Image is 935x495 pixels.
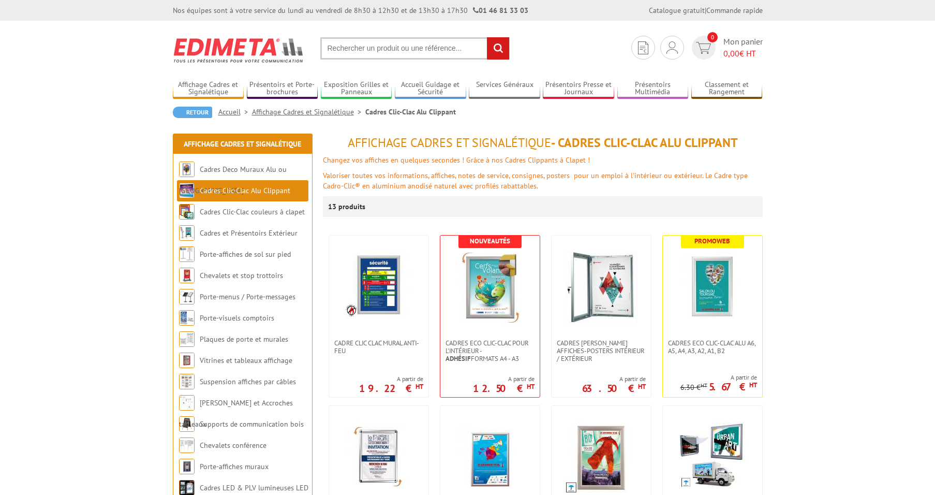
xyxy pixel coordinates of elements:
p: 12.50 € [473,385,535,391]
font: Valoriser toutes vos informations, affiches, notes de service, consignes, posters pour un emploi ... [323,171,748,191]
a: Cadres Clic-Clac couleurs à clapet [200,207,305,216]
img: Chevalets conférence [179,438,195,453]
a: Porte-affiches muraux [200,462,269,471]
img: Plaques de porte et murales [179,331,195,347]
p: 13 produits [328,196,367,217]
a: Cadres Deco Muraux Alu ou [GEOGRAPHIC_DATA] [179,165,287,195]
span: A partir de [473,375,535,383]
img: Cadres Deco Muraux Alu ou Bois [179,162,195,177]
a: Cadres Eco Clic-Clac pour l'intérieur -Adhésifformats A4 - A3 [440,339,540,362]
img: Cadres Cadro-Clic® Alu coins chromés tous formats affiches [343,421,415,494]
h1: - Cadres Clic-Clac Alu Clippant [323,136,763,150]
img: Porte-affiches muraux [179,459,195,474]
a: Exposition Grilles et Panneaux [321,80,392,97]
span: A partir de [680,373,757,382]
input: rechercher [487,37,509,60]
span: Cadres [PERSON_NAME] affiches-posters intérieur / extérieur [557,339,646,362]
a: Porte-menus / Porte-messages [200,292,295,301]
span: Cadres Eco Clic-Clac alu A6, A5, A4, A3, A2, A1, B2 [668,339,757,355]
img: Cadres Etanches Clic-Clac muraux affiches tous formats [565,421,637,494]
p: 6.30 € [680,384,707,391]
a: Chevalets et stop trottoirs [200,271,283,280]
span: 0 [707,32,718,42]
span: € HT [723,48,763,60]
a: Cadres et Présentoirs Extérieur [200,228,298,238]
img: Vitrines et tableaux affichage [179,353,195,368]
img: Cadres Eco Clic-Clac pour l'intérieur - <strong>Adhésif</strong> formats A4 - A3 [454,251,526,324]
a: Cadre CLIC CLAC Mural ANTI-FEU [329,339,428,355]
img: Cadre CLIC CLAC Mural ANTI-FEU [345,251,412,318]
img: Cadres vitrines affiches-posters intérieur / extérieur [565,251,637,324]
a: Présentoirs et Porte-brochures [247,80,318,97]
span: Cadre CLIC CLAC Mural ANTI-FEU [334,339,423,355]
div: | [649,5,763,16]
strong: 01 46 81 33 03 [473,6,528,15]
a: Cadres Clic-Clac Alu Clippant [200,186,290,195]
span: Affichage Cadres et Signalétique [348,135,551,151]
a: Services Généraux [469,80,540,97]
sup: HT [701,382,707,389]
span: A partir de [359,375,423,383]
img: Cadres Clic-Clac couleurs à clapet [179,204,195,220]
strong: Adhésif [446,354,471,363]
a: Présentoirs Presse et Journaux [543,80,614,97]
img: Edimeta [173,31,305,69]
img: Cadre Clic-Clac Alu affiches tous formats [454,421,526,494]
img: devis rapide [666,41,678,54]
a: Porte-visuels comptoirs [200,313,274,323]
sup: HT [415,382,423,391]
a: Catalogue gratuit [649,6,705,15]
span: 0,00 [723,48,739,59]
img: Suspension affiches par câbles [179,374,195,389]
a: Cadres Eco Clic-Clac alu A6, A5, A4, A3, A2, A1, B2 [663,339,762,355]
span: Mon panier [723,36,763,60]
a: Affichage Cadres et Signalétique [252,107,365,117]
img: Cadres Eco Clic-Clac alu A6, A5, A4, A3, A2, A1, B2 [676,251,749,324]
a: Cadres LED & PLV lumineuses LED [200,483,308,492]
img: Cimaises et Accroches tableaux [179,395,195,411]
a: Commande rapide [706,6,763,15]
span: A partir de [582,375,646,383]
b: Promoweb [694,237,730,245]
a: Affichage Cadres et Signalétique [173,80,244,97]
a: Accueil Guidage et Sécurité [395,80,466,97]
a: Plaques de porte et murales [200,334,288,344]
a: Vitrines et tableaux affichage [200,356,292,365]
a: devis rapide 0 Mon panier 0,00€ HT [689,36,763,60]
p: 63.50 € [582,385,646,391]
img: Cadres et Présentoirs Extérieur [179,225,195,241]
img: Chevalets et stop trottoirs [179,268,195,283]
sup: HT [638,382,646,391]
font: Changez vos affiches en quelques secondes ! Grâce à nos Cadres Clippants à Clapet ! [323,155,590,165]
a: [PERSON_NAME] et Accroches tableaux [179,398,293,429]
img: devis rapide [638,41,648,54]
img: devis rapide [696,42,711,54]
a: Porte-affiches de sol sur pied [200,250,291,259]
a: Retour [173,107,212,118]
input: Rechercher un produit ou une référence... [320,37,510,60]
sup: HT [527,382,535,391]
b: Nouveautés [470,237,510,245]
sup: HT [749,381,757,389]
img: Porte-visuels comptoirs [179,310,195,326]
li: Cadres Clic-Clac Alu Clippant [365,107,456,117]
a: Suspension affiches par câbles [200,377,296,386]
img: Porte-affiches de sol sur pied [179,246,195,262]
span: Cadres Eco Clic-Clac pour l'intérieur - formats A4 - A3 [446,339,535,362]
a: Classement et Rangement [691,80,763,97]
p: 5.67 € [709,384,757,390]
img: Porte-menus / Porte-messages [179,289,195,304]
a: Affichage Cadres et Signalétique [184,139,301,149]
a: Cadres [PERSON_NAME] affiches-posters intérieur / extérieur [552,339,651,362]
img: Cadres Clic-Clac Étanches Sécurisés du A3 au 120 x 160 cm [679,421,746,489]
a: Accueil [218,107,252,117]
a: Chevalets conférence [200,441,266,450]
div: Nos équipes sont à votre service du lundi au vendredi de 8h30 à 12h30 et de 13h30 à 17h30 [173,5,528,16]
a: Présentoirs Multimédia [617,80,689,97]
a: Supports de communication bois [200,419,304,429]
p: 19.22 € [359,385,423,391]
